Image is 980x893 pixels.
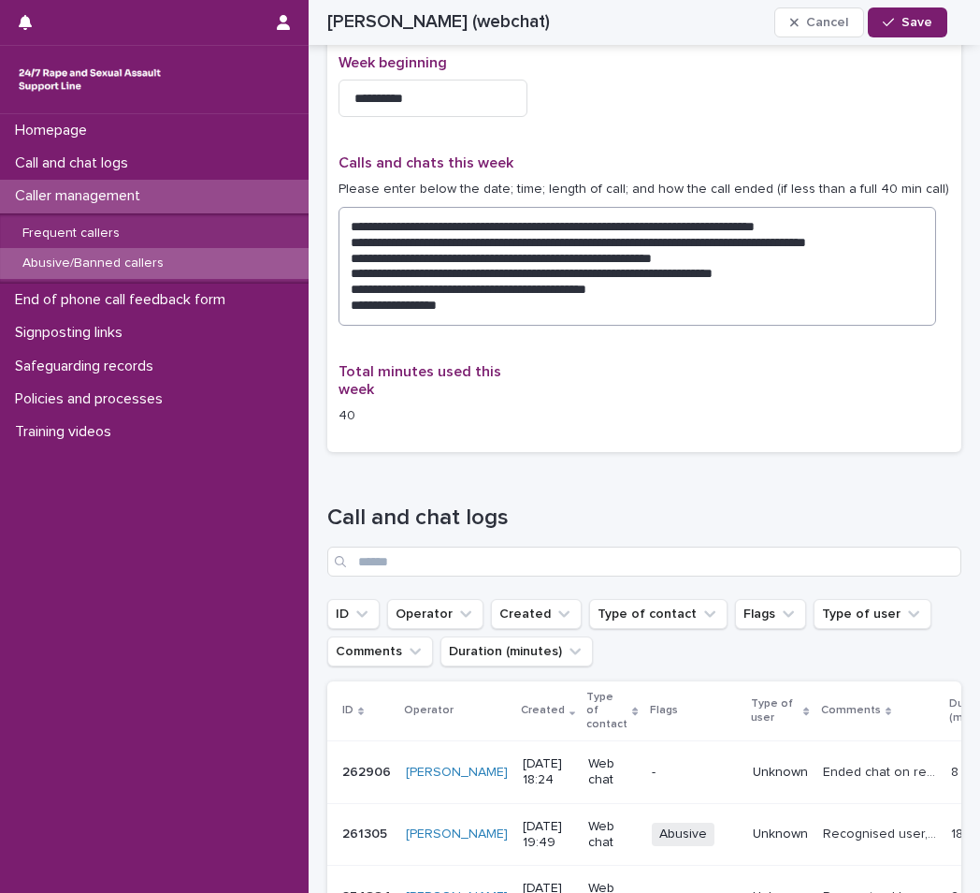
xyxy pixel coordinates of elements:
[7,122,102,139] p: Homepage
[404,700,454,721] p: Operator
[589,599,728,629] button: Type of contact
[327,11,550,33] h2: [PERSON_NAME] (webchat)
[588,756,636,788] p: Web chat
[523,819,573,851] p: [DATE] 19:49
[339,364,501,397] span: Total minutes used this week
[327,599,380,629] button: ID
[586,687,627,735] p: Type of contact
[327,505,961,532] h1: Call and chat logs
[7,423,126,441] p: Training videos
[491,599,582,629] button: Created
[339,155,513,170] span: Calls and chats this week
[7,154,143,172] p: Call and chat logs
[753,765,808,781] p: Unknown
[951,761,962,781] p: 8
[339,55,447,70] span: Week beginning
[15,61,165,98] img: rhQMoQhaT3yELyF149Cw
[951,823,967,842] p: 18
[823,823,940,842] p: Recognised user, started the chat with "Can. Youhelpben" and said phrases such as "Tuck his teshi...
[342,700,353,721] p: ID
[650,700,678,721] p: Flags
[342,761,395,781] p: 262906
[735,599,806,629] button: Flags
[7,226,135,242] p: Frequent callers
[342,823,391,842] p: 261305
[387,599,483,629] button: Operator
[821,700,881,721] p: Comments
[327,547,961,577] input: Search
[7,291,240,309] p: End of phone call feedback form
[7,358,168,375] p: Safeguarding records
[339,406,527,426] p: 40
[901,16,932,29] span: Save
[652,823,714,846] span: Abusive
[806,16,848,29] span: Cancel
[7,390,178,408] p: Policies and processes
[774,7,864,37] button: Cancel
[440,637,593,666] button: Duration (minutes)
[652,765,738,781] p: -
[327,637,433,666] button: Comments
[814,599,931,629] button: Type of user
[339,180,950,199] p: Please enter below the date; time; length of call; and how the call ended (if less than a full 40...
[7,187,155,205] p: Caller management
[7,324,137,342] p: Signposting links
[588,819,636,851] p: Web chat
[521,700,565,721] p: Created
[406,765,508,781] a: [PERSON_NAME]
[868,7,947,37] button: Save
[406,827,508,842] a: [PERSON_NAME]
[823,761,940,781] p: Ended chat on recognition. Said phrases such as "Callingyounazzer" " Naz do you. Live inuk" " Dos...
[523,756,573,788] p: [DATE] 18:24
[751,694,800,728] p: Type of user
[7,256,179,271] p: Abusive/Banned callers
[753,827,808,842] p: Unknown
